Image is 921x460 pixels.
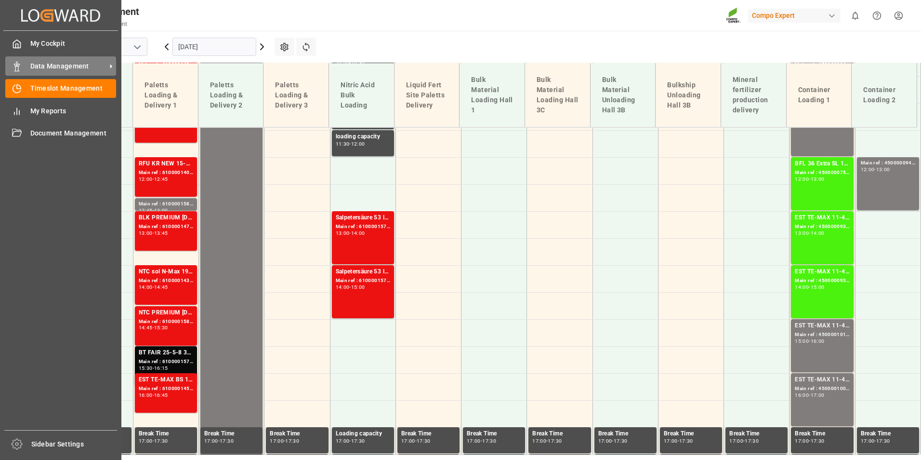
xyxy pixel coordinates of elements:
[154,177,168,181] div: 12:45
[153,285,154,289] div: -
[614,439,628,443] div: 17:30
[729,439,743,443] div: 17:00
[30,39,117,49] span: My Cockpit
[795,429,849,439] div: Break Time
[874,439,876,443] div: -
[548,439,562,443] div: 17:30
[794,81,844,109] div: Container Loading 1
[154,285,168,289] div: 14:45
[844,5,866,27] button: show 0 new notifications
[795,339,809,343] div: 15:00
[351,142,365,146] div: 12:00
[417,439,431,443] div: 17:30
[351,439,365,443] div: 17:30
[795,223,849,231] div: Main ref : 4500000933, 2000000976
[795,169,849,177] div: Main ref : 4500000759, 20000006002000000600;2000000971
[663,76,713,114] div: Bulkship Unloading Hall 3B
[336,439,350,443] div: 17:00
[748,9,841,23] div: Compo Expert
[402,76,452,114] div: Liquid Fert Site Paletts Delivery
[30,128,117,138] span: Document Management
[811,285,825,289] div: 15:00
[153,439,154,443] div: -
[795,331,849,339] div: Main ref : 4500001011, 2000000381
[664,439,678,443] div: 17:00
[729,71,778,119] div: Mineral fertilizer production delivery
[533,71,582,119] div: Bulk Material Loading Hall 3C
[351,285,365,289] div: 15:00
[270,429,324,439] div: Break Time
[30,61,106,71] span: Data Management
[336,213,390,223] div: Salpetersäure 53 lose
[154,325,168,330] div: 15:30
[795,439,809,443] div: 17:00
[795,277,849,285] div: Main ref : 4500000934, 2000000976
[336,132,390,142] div: loading capacity
[154,231,168,235] div: 13:45
[139,200,193,208] div: Main ref : 6100001586,
[598,439,612,443] div: 17:00
[809,177,810,181] div: -
[154,366,168,370] div: 16:15
[139,348,193,358] div: BT FAIR 25-5-8 35%UH 3M 25kg (x40) INTNTC PREMIUM [DATE]+3+TE 600kg BBNTC PREMIUM [DATE] 25kg (x4...
[284,439,285,443] div: -
[139,385,193,393] div: Main ref : 6100001452, 2000001274
[206,76,256,114] div: Paletts Loading & Delivery 2
[5,79,116,98] a: Timeslot Management
[795,267,849,277] div: EST TE-MAX 11-48 20kg (x56) WW
[726,7,741,24] img: Screenshot%202023-09-29%20at%2010.02.21.png_1712312052.png
[153,208,154,213] div: -
[336,285,350,289] div: 14:00
[809,439,810,443] div: -
[729,429,784,439] div: Break Time
[153,231,154,235] div: -
[612,439,613,443] div: -
[154,393,168,397] div: 16:45
[336,277,390,285] div: Main ref : 6100001578, 2000001347
[139,358,193,366] div: Main ref : 6100001571, 2000001241
[349,439,351,443] div: -
[809,393,810,397] div: -
[861,167,875,172] div: 12:00
[349,285,351,289] div: -
[139,169,193,177] div: Main ref : 6100001403, 2000000962
[270,439,284,443] div: 17:00
[532,429,587,439] div: Break Time
[809,231,810,235] div: -
[861,439,875,443] div: 17:00
[139,159,193,169] div: RFU KR NEW 15-5-8 15kg (x60) DE,ATFLO T PERM [DATE] 25kg (x40) INTNTC SUPREM [DATE] 25kg (x40)A,D...
[401,439,415,443] div: 17:00
[809,285,810,289] div: -
[795,385,849,393] div: Main ref : 4500001009, 2000000381
[139,308,193,318] div: NTC PREMIUM [DATE]+3+TE 600kg BB
[139,177,153,181] div: 12:00
[336,231,350,235] div: 13:00
[204,439,218,443] div: 17:00
[415,439,417,443] div: -
[153,366,154,370] div: -
[598,71,648,119] div: Bulk Material Unloading Hall 3B
[139,231,153,235] div: 13:00
[745,439,759,443] div: 17:30
[153,325,154,330] div: -
[5,124,116,143] a: Document Management
[139,429,193,439] div: Break Time
[30,83,117,94] span: Timeslot Management
[795,393,809,397] div: 16:00
[336,429,390,439] div: Loading capacity
[876,167,890,172] div: 13:00
[271,76,321,114] div: Paletts Loading & Delivery 3
[139,318,193,326] div: Main ref : 6100001587, 2000000928
[876,439,890,443] div: 17:30
[866,5,888,27] button: Help Center
[795,285,809,289] div: 14:00
[336,223,390,231] div: Main ref : 6100001579, 2000001349
[795,321,849,331] div: EST TE-MAX 11-48 20kg (x45) ES, PT MTO
[139,223,193,231] div: Main ref : 6100001476, 2000001304
[139,325,153,330] div: 14:45
[401,429,456,439] div: Break Time
[139,213,193,223] div: BLK PREMIUM [DATE] 25kg(x60)ES,IT,PT,SI
[336,267,390,277] div: Salpetersäure 53 lose
[204,429,259,439] div: Break Time
[795,375,849,385] div: EST TE-MAX 11-48 20kg (x45) ES, PT MTO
